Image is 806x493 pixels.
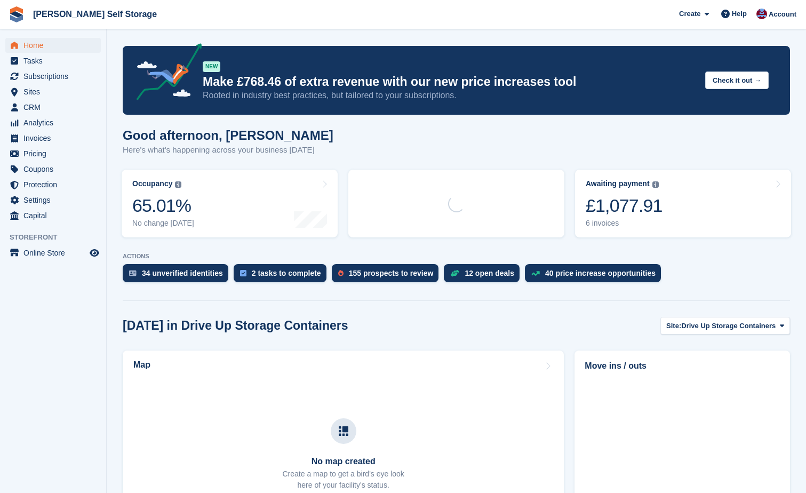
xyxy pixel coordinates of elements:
span: Help [732,9,747,19]
a: 2 tasks to complete [234,264,332,288]
a: Awaiting payment £1,077.91 6 invoices [575,170,791,237]
img: icon-info-grey-7440780725fd019a000dd9b08b2336e03edf1995a4989e88bcd33f0948082b44.svg [175,181,181,188]
div: 2 tasks to complete [252,269,321,277]
button: Check it out → [705,71,769,89]
span: Sites [23,84,87,99]
span: Subscriptions [23,69,87,84]
img: verify_identity-adf6edd0f0f0b5bbfe63781bf79b02c33cf7c696d77639b501bdc392416b5a36.svg [129,270,137,276]
div: 65.01% [132,195,194,217]
span: Drive Up Storage Containers [681,321,776,331]
div: NEW [203,61,220,72]
button: Site: Drive Up Storage Containers [660,317,790,335]
a: 155 prospects to review [332,264,444,288]
img: task-75834270c22a3079a89374b754ae025e5fb1db73e45f91037f5363f120a921f8.svg [240,270,246,276]
span: Analytics [23,115,87,130]
p: Rooted in industry best practices, but tailored to your subscriptions. [203,90,697,101]
img: price_increase_opportunities-93ffe204e8149a01c8c9dc8f82e8f89637d9d84a8eef4429ea346261dce0b2c0.svg [531,271,540,276]
img: prospect-51fa495bee0391a8d652442698ab0144808aea92771e9ea1ae160a38d050c398.svg [338,270,344,276]
a: menu [5,115,101,130]
span: Tasks [23,53,87,68]
div: 6 invoices [586,219,663,228]
a: menu [5,38,101,53]
img: Tracy Bailey [756,9,767,19]
a: menu [5,162,101,177]
a: menu [5,177,101,192]
span: Create [679,9,700,19]
div: Occupancy [132,179,172,188]
span: Invoices [23,131,87,146]
div: 155 prospects to review [349,269,434,277]
h2: Move ins / outs [585,360,780,372]
a: menu [5,100,101,115]
img: price-adjustments-announcement-icon-8257ccfd72463d97f412b2fc003d46551f7dbcb40ab6d574587a9cd5c0d94... [127,43,202,104]
a: menu [5,131,101,146]
a: menu [5,245,101,260]
div: No change [DATE] [132,219,194,228]
span: Capital [23,208,87,223]
a: 12 open deals [444,264,525,288]
h2: [DATE] in Drive Up Storage Containers [123,319,348,333]
a: [PERSON_NAME] Self Storage [29,5,161,23]
a: menu [5,69,101,84]
img: icon-info-grey-7440780725fd019a000dd9b08b2336e03edf1995a4989e88bcd33f0948082b44.svg [652,181,659,188]
h2: Map [133,360,150,370]
div: 40 price increase opportunities [545,269,656,277]
div: 34 unverified identities [142,269,223,277]
img: deal-1b604bf984904fb50ccaf53a9ad4b4a5d6e5aea283cecdc64d6e3604feb123c2.svg [450,269,459,277]
p: Create a map to get a bird's eye look here of your facility's status. [282,468,404,491]
span: Pricing [23,146,87,161]
div: 12 open deals [465,269,514,277]
a: menu [5,146,101,161]
a: menu [5,208,101,223]
div: £1,077.91 [586,195,663,217]
p: ACTIONS [123,253,790,260]
span: Home [23,38,87,53]
a: menu [5,53,101,68]
span: CRM [23,100,87,115]
p: Make £768.46 of extra revenue with our new price increases tool [203,74,697,90]
div: Awaiting payment [586,179,650,188]
a: Occupancy 65.01% No change [DATE] [122,170,338,237]
span: Online Store [23,245,87,260]
h3: No map created [282,457,404,466]
a: 34 unverified identities [123,264,234,288]
img: map-icn-33ee37083ee616e46c38cad1a60f524a97daa1e2b2c8c0bc3eb3415660979fc1.svg [339,426,348,436]
span: Account [769,9,796,20]
h1: Good afternoon, [PERSON_NAME] [123,128,333,142]
a: menu [5,84,101,99]
img: stora-icon-8386f47178a22dfd0bd8f6a31ec36ba5ce8667c1dd55bd0f319d3a0aa187defe.svg [9,6,25,22]
p: Here's what's happening across your business [DATE] [123,144,333,156]
span: Coupons [23,162,87,177]
span: Protection [23,177,87,192]
span: Storefront [10,232,106,243]
a: 40 price increase opportunities [525,264,666,288]
a: menu [5,193,101,208]
span: Site: [666,321,681,331]
span: Settings [23,193,87,208]
a: Preview store [88,246,101,259]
